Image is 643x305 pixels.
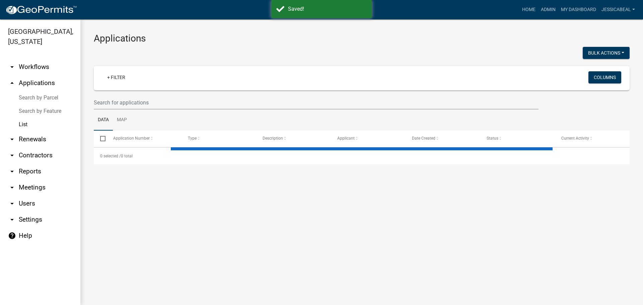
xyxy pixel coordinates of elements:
[8,135,16,143] i: arrow_drop_down
[8,167,16,175] i: arrow_drop_down
[94,96,539,109] input: Search for applications
[94,148,630,164] div: 0 total
[331,131,406,147] datatable-header-cell: Applicant
[8,232,16,240] i: help
[256,131,331,147] datatable-header-cell: Description
[561,136,589,141] span: Current Activity
[8,200,16,208] i: arrow_drop_down
[558,3,599,16] a: My Dashboard
[181,131,256,147] datatable-header-cell: Type
[100,154,121,158] span: 0 selected /
[8,183,16,192] i: arrow_drop_down
[106,131,181,147] datatable-header-cell: Application Number
[588,71,621,83] button: Columns
[263,136,283,141] span: Description
[94,109,113,131] a: Data
[599,3,638,16] a: JessicaBeal
[94,131,106,147] datatable-header-cell: Select
[8,216,16,224] i: arrow_drop_down
[406,131,480,147] datatable-header-cell: Date Created
[487,136,498,141] span: Status
[8,63,16,71] i: arrow_drop_down
[538,3,558,16] a: Admin
[8,151,16,159] i: arrow_drop_down
[519,3,538,16] a: Home
[480,131,555,147] datatable-header-cell: Status
[8,79,16,87] i: arrow_drop_up
[113,136,150,141] span: Application Number
[555,131,630,147] datatable-header-cell: Current Activity
[94,33,630,44] h3: Applications
[102,71,131,83] a: + Filter
[113,109,131,131] a: Map
[337,136,355,141] span: Applicant
[188,136,197,141] span: Type
[288,5,367,13] div: Saved!
[412,136,435,141] span: Date Created
[583,47,630,59] button: Bulk Actions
